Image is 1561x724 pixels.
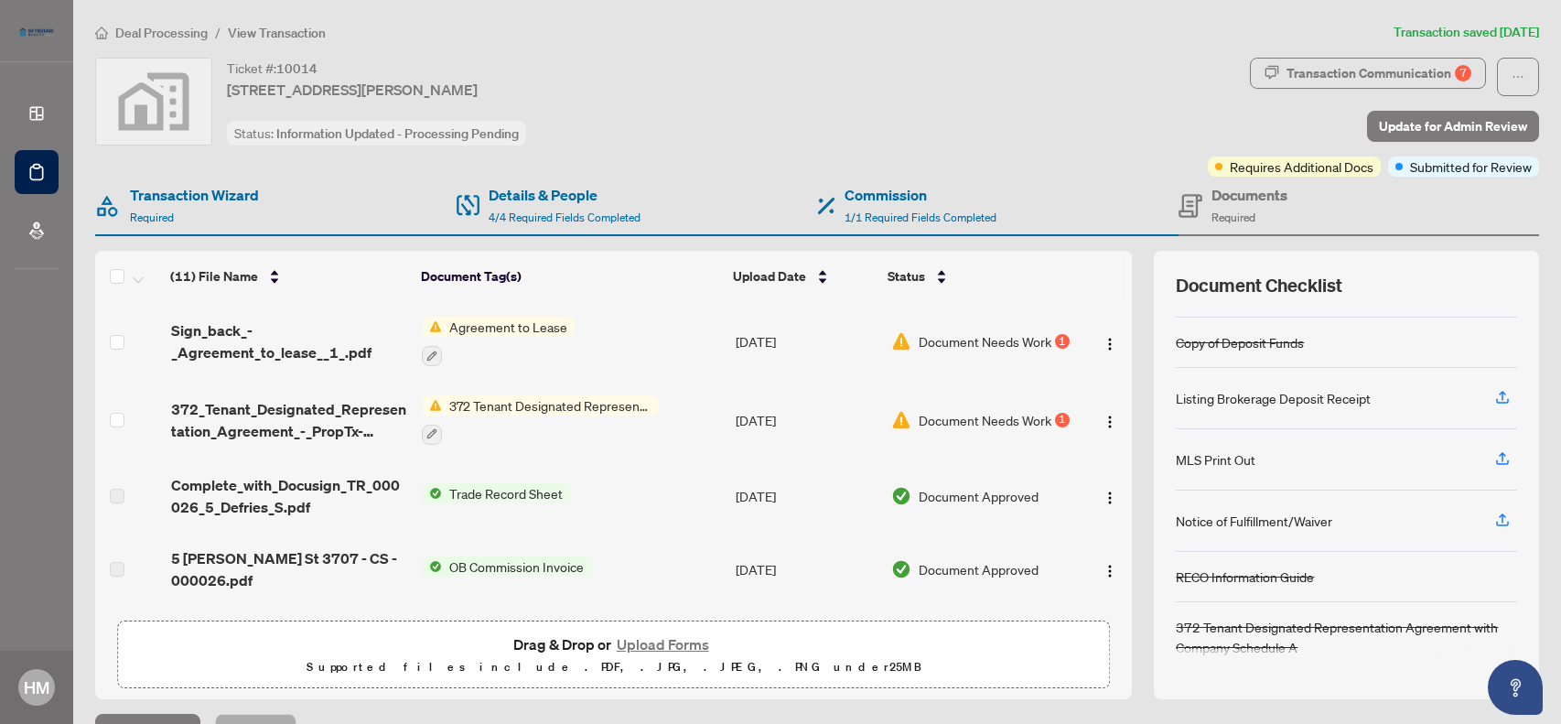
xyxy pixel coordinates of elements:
div: 372 Tenant Designated Representation Agreement with Company Schedule A [1176,617,1517,657]
img: Document Status [891,331,911,351]
span: Document Approved [919,559,1039,579]
div: MLS Print Out [1176,449,1255,470]
button: Status IconOB Commission Invoice [422,557,591,577]
span: View Transaction [228,25,326,41]
h4: Documents [1211,184,1287,206]
button: Transaction Communication7 [1250,58,1486,89]
img: Status Icon [422,317,442,337]
td: [DATE] [728,606,884,685]
span: 372_Tenant_Designated_Representation_Agreement_-_PropTx-[PERSON_NAME].pdf [171,398,407,442]
img: Logo [1103,564,1117,578]
th: Upload Date [726,251,880,302]
span: Sign_back_-_Agreement_to_lease__1_.pdf [171,319,407,363]
img: Status Icon [422,395,442,416]
span: Agreement to Lease [442,317,575,337]
td: [DATE] [728,302,884,381]
span: Deal Processing [115,25,208,41]
span: 10014 [276,60,318,77]
td: [DATE] [728,381,884,459]
span: Required [1211,211,1255,224]
span: OB Commission Invoice [442,557,591,577]
img: Logo [1103,491,1117,505]
span: 5 [PERSON_NAME] St 3707 - CS - 000026.pdf [171,547,407,591]
span: Complete_with_Docusign_TR_000026_5_Defries_S.pdf [171,474,407,518]
h4: Transaction Wizard [130,184,259,206]
th: Status [880,251,1073,302]
span: (11) File Name [170,266,258,286]
div: 7 [1455,65,1471,81]
span: Document Needs Work [919,410,1051,430]
img: logo [15,23,59,41]
div: 1 [1055,413,1070,427]
span: HM [24,675,49,700]
img: Status Icon [422,557,442,577]
th: (11) File Name [163,251,413,302]
h4: Commission [845,184,996,206]
div: Notice of Fulfillment/Waiver [1176,511,1332,531]
span: Drag & Drop orUpload FormsSupported files include .PDF, .JPG, .JPEG, .PNG under25MB [118,621,1109,689]
span: Status [888,266,925,286]
span: Trade Record Sheet [442,483,570,503]
h4: Details & People [489,184,641,206]
button: Logo [1095,481,1125,511]
img: Logo [1103,337,1117,351]
span: Drag & Drop or [513,632,715,656]
div: 1 [1055,334,1070,349]
div: Transaction Communication [1286,59,1471,88]
img: Status Icon [422,483,442,503]
span: Requires Additional Docs [1230,157,1373,177]
button: Update for Admin Review [1367,111,1539,142]
li: / [215,22,221,43]
span: [STREET_ADDRESS][PERSON_NAME] [227,79,478,101]
div: RECO Information Guide [1176,567,1314,587]
div: Status: [227,121,526,146]
span: Document Needs Work [919,331,1051,351]
span: 4/4 Required Fields Completed [489,211,641,224]
div: Listing Brokerage Deposit Receipt [1176,388,1371,408]
article: Transaction saved [DATE] [1394,22,1539,43]
td: [DATE] [728,533,884,606]
img: Document Status [891,559,911,579]
img: Logo [1103,415,1117,429]
button: Status IconAgreement to Lease [422,317,575,366]
div: Ticket #: [227,58,318,79]
button: Logo [1095,555,1125,584]
span: Document Checklist [1176,273,1342,298]
span: home [95,27,108,39]
span: Information Updated - Processing Pending [276,125,519,142]
button: Status IconTrade Record Sheet [422,483,570,503]
span: Submitted for Review [1410,157,1532,177]
span: 1/1 Required Fields Completed [845,211,996,224]
p: Supported files include .PDF, .JPG, .JPEG, .PNG under 25 MB [129,656,1098,678]
th: Document Tag(s) [414,251,727,302]
span: Document Approved [919,486,1039,506]
span: ellipsis [1512,70,1524,83]
button: Status Icon372 Tenant Designated Representation Agreement with Company Schedule A [422,395,659,445]
button: Logo [1095,405,1125,435]
img: Document Status [891,410,911,430]
td: [DATE] [728,459,884,533]
div: Copy of Deposit Funds [1176,332,1304,352]
span: Required [130,211,174,224]
span: Upload Date [733,266,806,286]
button: Upload Forms [611,632,715,656]
span: 372 Tenant Designated Representation Agreement with Company Schedule A [442,395,659,416]
img: Document Status [891,486,911,506]
span: Update for Admin Review [1379,112,1527,141]
button: Logo [1095,327,1125,356]
img: svg%3e [96,59,211,145]
button: Open asap [1488,660,1543,715]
